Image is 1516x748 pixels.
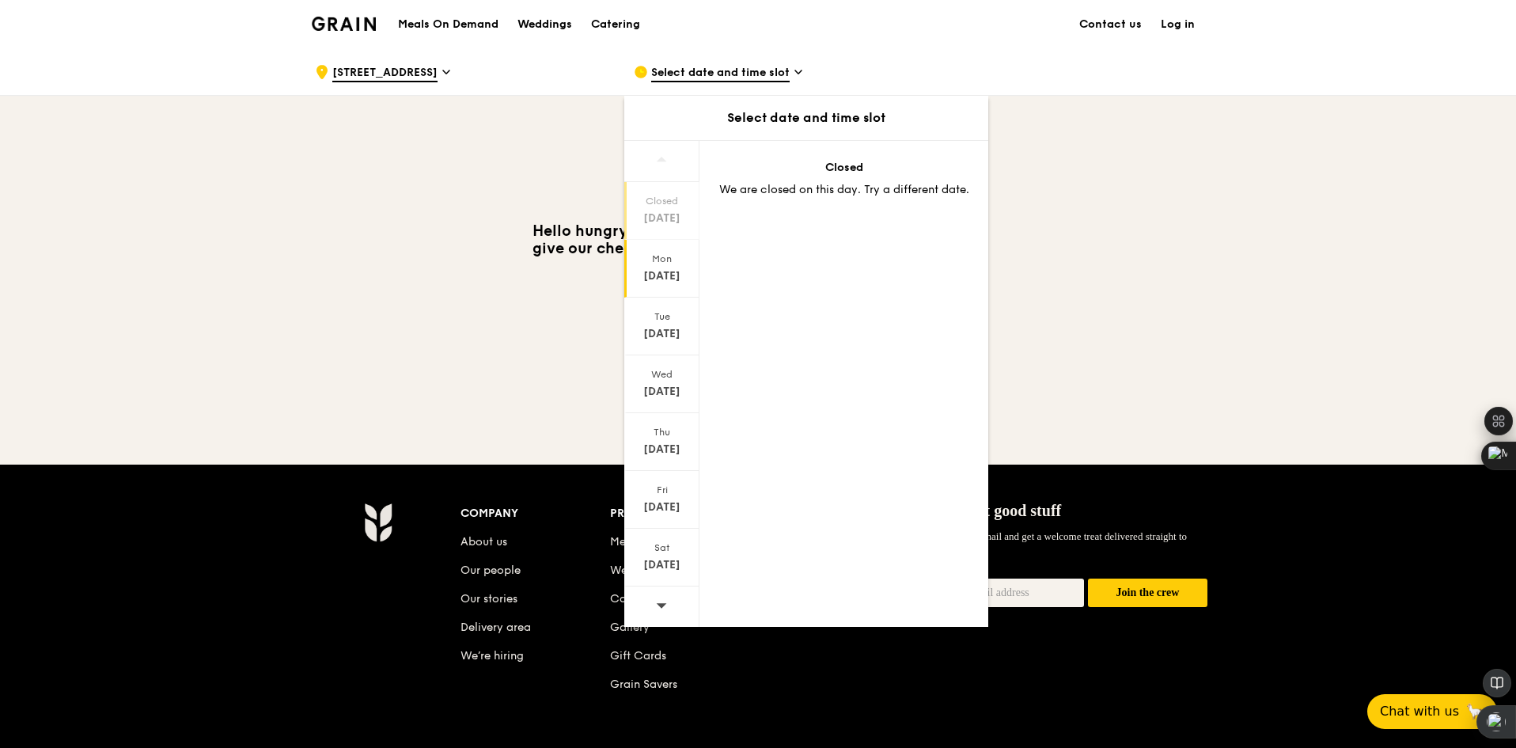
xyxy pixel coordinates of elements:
a: Catering [582,1,650,48]
button: Chat with us🦙 [1367,694,1497,729]
div: Sat [627,541,697,554]
a: Catering [610,592,658,606]
div: [DATE] [627,211,697,226]
span: Sign up for Grain mail and get a welcome treat delivered straight to your inbox. [908,530,1187,560]
div: Weddings [517,1,572,48]
img: Grain [364,503,392,542]
div: Closed [627,195,697,207]
a: Our people [460,564,521,577]
div: Closed [718,160,969,176]
a: Grain Savers [610,678,677,691]
span: Chat with us [1380,702,1459,721]
div: Products [610,503,760,525]
img: Grain [312,17,376,31]
button: Join the crew [1088,579,1207,608]
a: Meals On Demand [610,535,707,549]
a: Weddings [610,564,663,577]
div: We are closed on this day. Try a different date. [718,182,969,198]
div: [DATE] [627,268,697,284]
div: Mon [627,252,697,265]
span: [STREET_ADDRESS] [332,65,438,82]
div: [DATE] [627,384,697,400]
div: [DATE] [627,499,697,515]
div: [DATE] [627,442,697,458]
a: We’re hiring [460,649,524,663]
div: Thu [627,426,697,439]
div: Fri [627,484,697,496]
div: [DATE] [627,557,697,573]
div: Catering [591,1,640,48]
div: Company [460,503,610,525]
a: Gallery [610,621,650,634]
a: Our stories [460,592,517,606]
a: Gift Cards [610,649,666,663]
h3: Hello hungry human. We’re closed [DATE] as it’s important to give our chefs a break to rest and r... [521,222,995,275]
div: Wed [627,368,697,381]
h1: Meals On Demand [398,17,498,32]
span: 🦙 [1465,702,1484,721]
a: Log in [1151,1,1204,48]
span: Select date and time slot [651,65,790,82]
div: [DATE] [627,326,697,342]
a: Contact us [1070,1,1151,48]
input: Non-spam email address [908,579,1084,607]
div: Select date and time slot [624,108,988,127]
div: Tue [627,310,697,323]
a: Delivery area [460,621,531,634]
a: About us [460,535,507,549]
a: Weddings [508,1,582,48]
